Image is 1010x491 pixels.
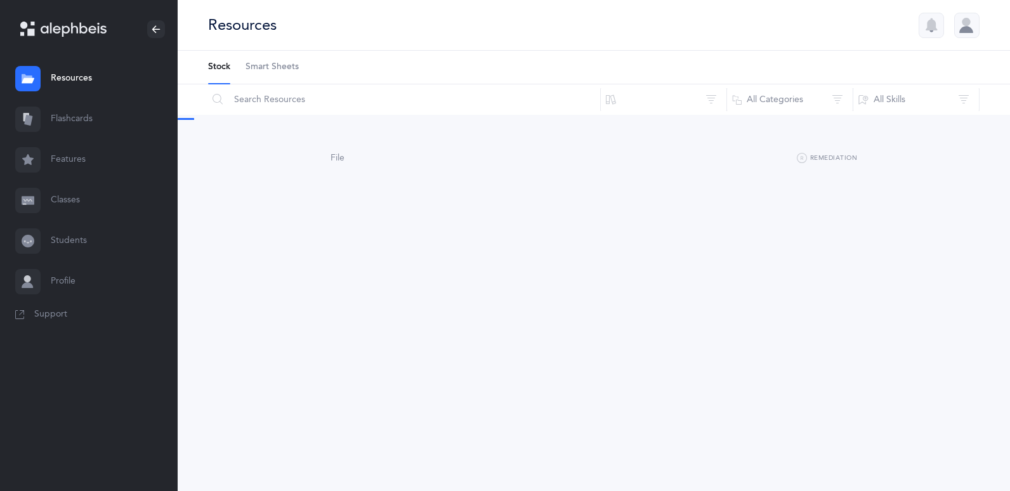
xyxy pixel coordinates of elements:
button: All Categories [726,84,853,115]
span: Support [34,308,67,321]
button: Remediation [797,151,857,166]
button: All Skills [853,84,980,115]
input: Search Resources [207,84,601,115]
span: Smart Sheets [246,61,299,74]
span: File [331,153,344,163]
div: Resources [208,15,277,36]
